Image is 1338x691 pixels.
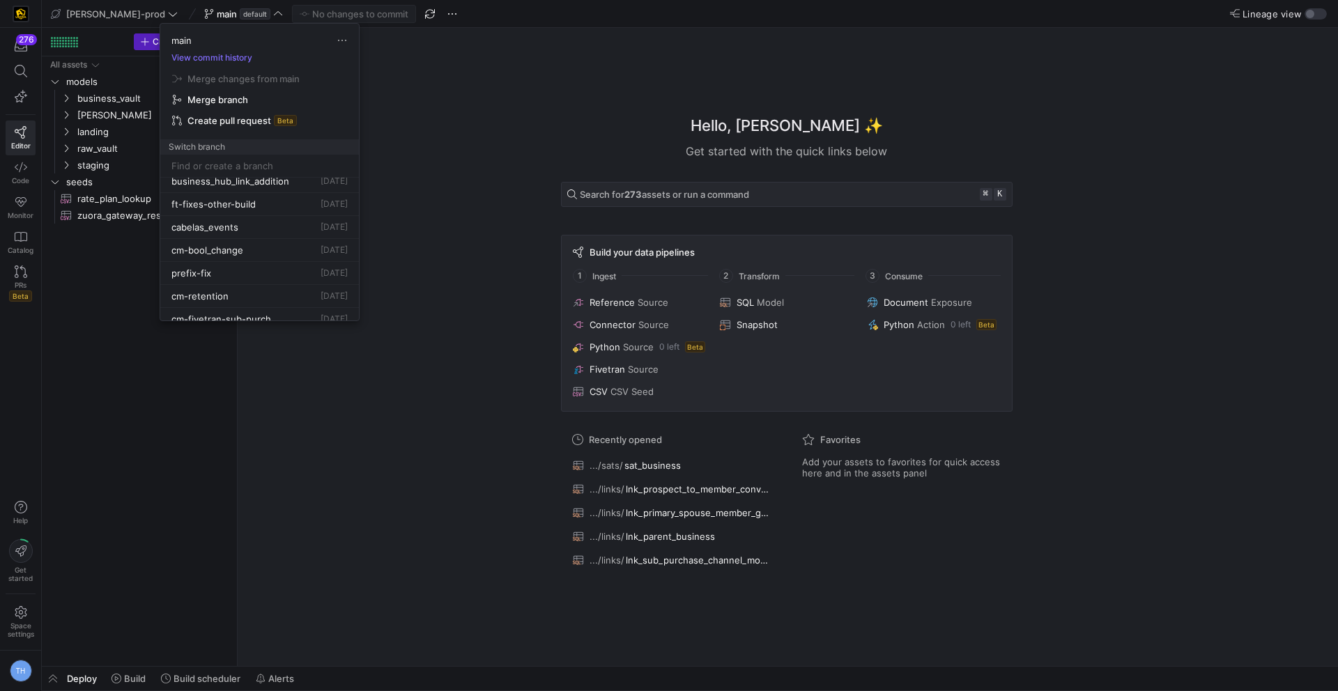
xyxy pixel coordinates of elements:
[171,35,192,46] span: main
[187,94,248,105] span: Merge branch
[321,199,348,209] span: [DATE]
[160,53,263,63] button: View commit history
[171,160,348,171] input: Find or create a branch
[171,267,211,279] span: prefix-fix
[321,313,348,324] span: [DATE]
[171,222,238,233] span: cabelas_events
[171,176,289,187] span: business_hub_link_addition
[274,115,297,126] span: Beta
[187,115,271,126] span: Create pull request
[171,199,256,210] span: ft-fixes-other-build
[171,290,229,302] span: cm-retention
[321,244,348,255] span: [DATE]
[321,290,348,301] span: [DATE]
[166,110,353,131] button: Create pull requestBeta
[321,267,348,278] span: [DATE]
[171,313,271,325] span: cm-fivetran-sub-purch
[321,176,348,186] span: [DATE]
[321,222,348,232] span: [DATE]
[171,244,243,256] span: cm-bool_change
[166,89,353,110] button: Merge branch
